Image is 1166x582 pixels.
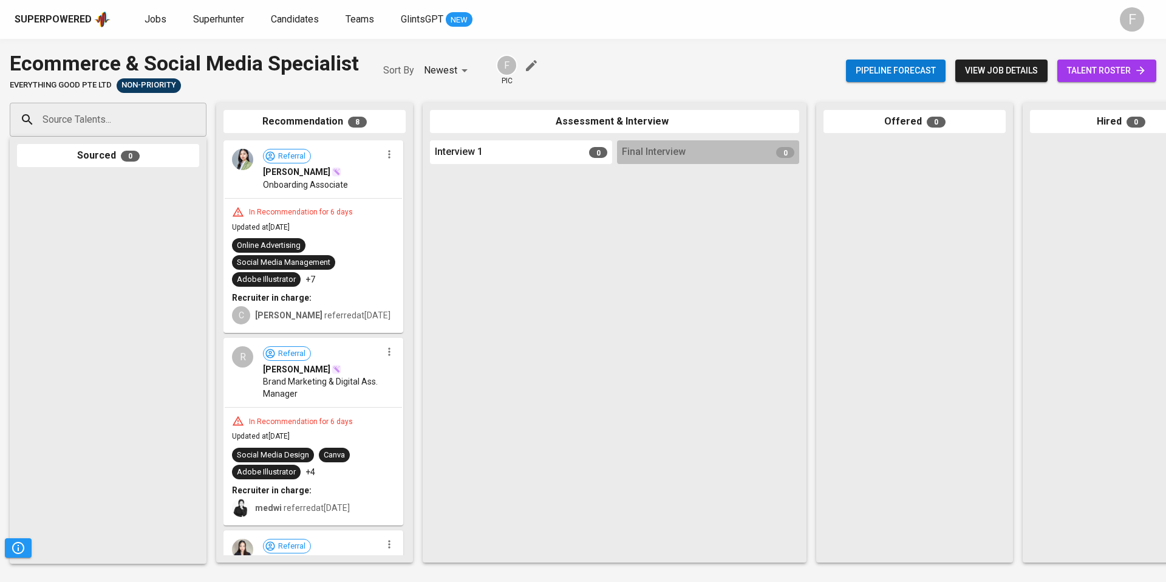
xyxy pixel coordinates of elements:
[955,60,1048,82] button: view job details
[324,450,345,461] div: Canva
[237,274,296,286] div: Adobe Illustrator
[965,63,1038,78] span: view job details
[622,145,686,159] span: Final Interview
[263,179,348,191] span: Onboarding Associate
[117,80,181,91] span: Non-Priority
[435,145,483,159] span: Interview 1
[232,499,250,517] img: medwi@glints.com
[1120,7,1144,32] div: F
[273,541,310,552] span: Referral
[1127,117,1145,128] span: 0
[94,10,111,29] img: app logo
[232,223,290,231] span: Updated at [DATE]
[223,110,406,134] div: Recommendation
[223,338,403,526] div: RReferral[PERSON_NAME]Brand Marketing & Digital Ass. ManagerIn Recommendation for 6 daysUpdated a...
[237,257,330,269] div: Social Media Management
[1057,60,1156,82] a: talent roster
[117,78,181,93] div: Sufficient Talents in Pipeline
[446,14,472,26] span: NEW
[237,450,309,461] div: Social Media Design
[1067,63,1147,78] span: talent roster
[776,147,794,158] span: 0
[244,207,358,217] div: In Recommendation for 6 days
[430,110,799,134] div: Assessment & Interview
[237,240,301,252] div: Online Advertising
[193,12,247,27] a: Superhunter
[5,538,32,558] button: Pipeline Triggers
[263,375,381,400] span: Brand Marketing & Digital Ass. Manager
[271,13,319,25] span: Candidates
[263,363,330,375] span: [PERSON_NAME]
[255,310,390,320] span: referred at [DATE]
[346,13,374,25] span: Teams
[332,365,341,374] img: magic_wand.svg
[332,167,341,177] img: magic_wand.svg
[232,485,312,495] b: Recruiter in charge:
[273,151,310,162] span: Referral
[424,60,472,82] div: Newest
[305,273,315,286] p: +7
[15,13,92,27] div: Superpowered
[305,466,315,478] p: +4
[232,539,253,560] img: b9ccf952fa2a4d811bee705e8c5725f7.jpeg
[401,12,472,27] a: GlintsGPT NEW
[846,60,946,82] button: Pipeline forecast
[232,306,250,324] div: C
[10,80,112,91] span: Everything good Pte Ltd
[255,310,322,320] b: [PERSON_NAME]
[200,118,202,121] button: Open
[823,110,1006,134] div: Offered
[121,151,140,162] span: 0
[589,147,607,158] span: 0
[856,63,936,78] span: Pipeline forecast
[263,166,330,178] span: [PERSON_NAME]
[10,49,359,78] div: Ecommerce & Social Media Specialist
[273,348,310,360] span: Referral
[223,140,403,333] div: Referral[PERSON_NAME]Onboarding AssociateIn Recommendation for 6 daysUpdated at[DATE]Online Adver...
[244,417,358,427] div: In Recommendation for 6 days
[232,346,253,368] div: R
[346,12,377,27] a: Teams
[424,63,457,78] p: Newest
[383,63,414,78] p: Sort By
[348,117,367,128] span: 8
[193,13,244,25] span: Superhunter
[145,13,166,25] span: Jobs
[17,144,199,168] div: Sourced
[145,12,169,27] a: Jobs
[271,12,321,27] a: Candidates
[496,55,517,76] div: F
[496,55,517,86] div: pic
[232,293,312,303] b: Recruiter in charge:
[232,432,290,440] span: Updated at [DATE]
[255,503,282,513] b: medwi
[232,149,253,170] img: 8b64dcc6382ad287e4fedbe0f97b3714.jpeg
[255,503,350,513] span: referred at [DATE]
[927,117,946,128] span: 0
[401,13,443,25] span: GlintsGPT
[237,467,296,478] div: Adobe Illustrator
[15,10,111,29] a: Superpoweredapp logo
